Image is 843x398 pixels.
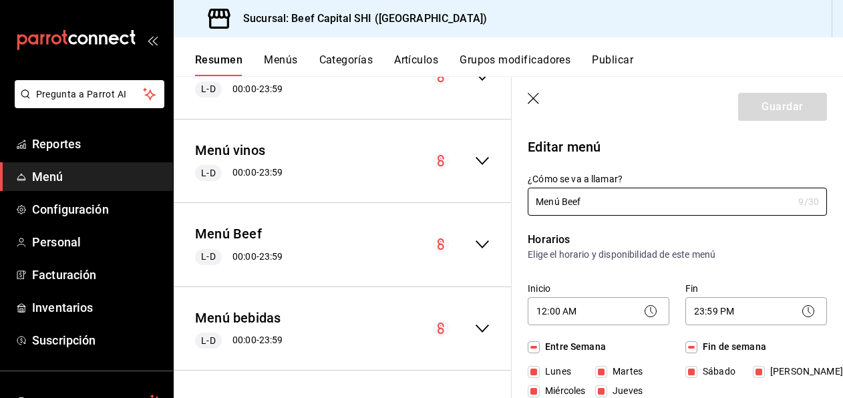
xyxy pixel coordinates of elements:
[195,53,242,76] button: Resumen
[32,233,162,251] span: Personal
[607,384,643,398] span: Jueves
[196,250,220,264] span: L-D
[528,232,827,248] p: Horarios
[9,97,164,111] a: Pregunta a Parrot AI
[540,340,606,354] span: Entre Semana
[196,334,220,348] span: L-D
[195,165,283,181] div: 00:00 - 23:59
[592,53,633,76] button: Publicar
[697,340,766,354] span: Fin de semana
[540,365,571,379] span: Lunes
[174,214,512,276] div: collapse-menu-row
[174,130,512,192] div: collapse-menu-row
[15,80,164,108] button: Pregunta a Parrot AI
[528,174,827,184] label: ¿Cómo se va a llamar?
[685,284,827,293] label: Fin
[174,46,512,108] div: collapse-menu-row
[195,249,283,265] div: 00:00 - 23:59
[195,81,322,97] div: 00:00 - 23:59
[36,87,144,102] span: Pregunta a Parrot AI
[195,224,262,244] button: Menú Beef
[798,195,819,208] div: 9 /30
[528,248,827,261] p: Elige el horario y disponibilidad de este menú
[528,137,827,157] p: Editar menú
[32,135,162,153] span: Reportes
[540,384,585,398] span: Miércoles
[195,309,281,328] button: Menú bebidas
[32,331,162,349] span: Suscripción
[32,200,162,218] span: Configuración
[765,365,843,379] span: [PERSON_NAME]
[528,297,669,325] div: 12:00 AM
[528,284,669,293] label: Inicio
[319,53,373,76] button: Categorías
[232,11,487,27] h3: Sucursal: Beef Capital SHI ([GEOGRAPHIC_DATA])
[460,53,570,76] button: Grupos modificadores
[394,53,438,76] button: Artículos
[32,266,162,284] span: Facturación
[32,298,162,317] span: Inventarios
[607,365,643,379] span: Martes
[196,166,220,180] span: L-D
[195,53,843,76] div: navigation tabs
[195,141,265,160] button: Menú vinos
[196,82,220,96] span: L-D
[264,53,297,76] button: Menús
[174,298,512,360] div: collapse-menu-row
[195,333,283,349] div: 00:00 - 23:59
[32,168,162,186] span: Menú
[147,35,158,45] button: open_drawer_menu
[697,365,735,379] span: Sábado
[685,297,827,325] div: 23:59 PM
